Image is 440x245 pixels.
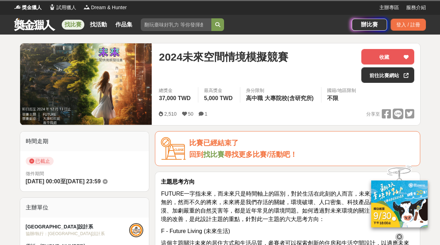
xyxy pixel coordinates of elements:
img: Logo [83,4,90,11]
span: FUTURE一字指未來，而未來只是時間軸上的區別，對於生活在此刻的人而言，未來是抽象的，是虛無的，然而不久的將來，未來將是我們存活的關鍵，環境破壞、人口密集、科技產品產生的社群冷漠、加劇嚴重的自... [161,191,410,222]
a: 作品集 [113,20,135,30]
a: Logo試用獵人 [49,4,76,11]
span: 分享至 [366,109,380,120]
span: 高中職 [246,95,263,101]
a: 前往比賽網站 [361,67,414,83]
span: 尋找更多比賽/活動吧！ [224,151,297,158]
span: Dream & Hunter [91,4,127,11]
div: 協辦/執行： [GEOGRAPHIC_DATA]設計系 [26,231,129,237]
img: Icon [161,137,186,160]
span: 2024未來空間情境模擬競賽 [159,49,288,65]
img: Logo [14,4,21,11]
div: 比賽已經結束了 [189,137,414,149]
div: 主辦單位 [20,198,149,218]
img: Logo [49,4,56,11]
input: 翻玩臺味好乳力 等你發揮創意！ [141,18,211,31]
span: 總獎金 [159,87,192,94]
a: LogoDream & Hunter [83,4,127,11]
span: [DATE] 00:00 [26,178,60,184]
a: 主辦專區 [379,4,399,11]
span: 5,000 TWD [204,95,233,101]
a: 找比賽 [203,151,224,158]
span: 徵件期間 [26,171,44,176]
span: 試用獵人 [56,4,76,11]
span: 回到 [189,151,203,158]
div: 時間走期 [20,131,149,151]
a: 辦比賽 [352,19,387,31]
span: 獎金獵人 [22,4,42,11]
span: 最高獎金 [204,87,234,94]
button: 收藏 [361,49,414,65]
span: 1 [205,111,207,117]
div: 國籍/地區限制 [327,87,356,94]
span: [DATE] 23:59 [66,178,101,184]
img: Cover Image [20,43,152,125]
a: 找活動 [87,20,110,30]
img: c171a689-fb2c-43c6-a33c-e56b1f4b2190.jpg [371,180,428,227]
span: 不限 [327,95,338,101]
div: 登入 / 註冊 [391,19,426,31]
span: 50 [188,111,194,117]
span: 至 [60,178,66,184]
a: 找比賽 [62,20,84,30]
div: [GEOGRAPHIC_DATA]設計系 [26,223,129,231]
div: 身分限制 [246,87,315,94]
span: 2,510 [164,111,176,117]
a: Logo獎金獵人 [14,4,42,11]
strong: 主題思考方向 [161,179,195,185]
span: 37,000 TWD [159,95,191,101]
a: 服務介紹 [406,4,426,11]
span: F - Future Living (未來生活) [161,228,230,234]
span: 大專院校(含研究所) [265,95,314,101]
span: 已截止 [26,157,54,165]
